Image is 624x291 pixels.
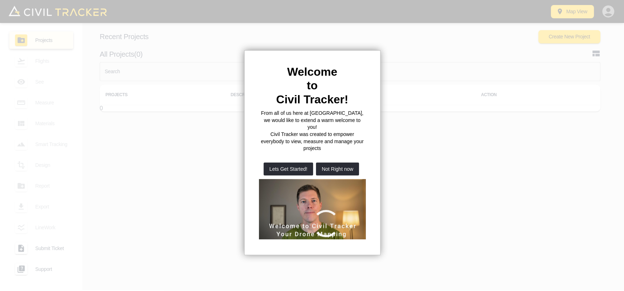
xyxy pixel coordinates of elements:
iframe: Welcome to Civil Tracker [259,179,366,239]
h2: Welcome [259,65,366,79]
p: From all of us here at [GEOGRAPHIC_DATA], we would like to extend a warm welcome to you! [259,110,366,131]
h2: Civil Tracker! [259,93,366,106]
h2: to [259,79,366,92]
button: Lets Get Started! [264,163,313,175]
button: Not Right now [316,163,359,175]
p: Civil Tracker was created to empower everybody to view, measure and manage your projects [259,131,366,152]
